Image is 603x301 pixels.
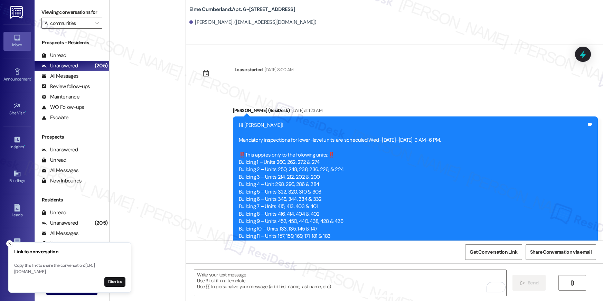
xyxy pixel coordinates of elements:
h3: Link to conversation [14,248,125,255]
a: Insights • [3,134,31,152]
p: Copy this link to share the conversation: [URL][DOMAIN_NAME] [14,263,125,275]
span: • [24,143,25,148]
div: Unanswered [41,62,78,69]
div: Unanswered [41,146,78,153]
div: New Inbounds [41,177,82,185]
i:  [95,20,98,26]
div: Unread [41,209,66,216]
div: All Messages [41,230,78,237]
button: Share Conversation via email [526,244,596,260]
div: Prospects + Residents [35,39,109,46]
i:  [569,280,575,286]
img: ResiDesk Logo [10,6,24,19]
button: Dismiss [104,277,125,287]
span: Get Conversation Link [470,248,517,256]
div: Escalate [41,114,68,121]
div: [DATE] 8:00 AM [263,66,294,73]
div: WO Follow-ups [41,104,84,111]
a: Inbox [3,32,31,50]
textarea: To enrich screen reader interactions, please activate Accessibility in Grammarly extension settings [194,270,506,296]
div: [DATE] at 1:23 AM [290,107,322,114]
a: Account [3,270,31,288]
button: Close toast [6,240,13,247]
a: Leads [3,202,31,220]
span: Send [528,279,538,286]
div: Unanswered [41,219,78,227]
div: Maintenance [41,93,79,101]
div: Lease started [235,66,263,73]
div: All Messages [41,167,78,174]
i:  [520,280,525,286]
span: Share Conversation via email [530,248,592,256]
div: Residents [35,196,109,204]
div: Prospects [35,133,109,141]
label: Viewing conversations for [41,7,102,18]
div: Review follow-ups [41,83,90,90]
div: (205) [93,218,109,228]
input: All communities [45,18,91,29]
div: Unread [41,157,66,164]
div: (205) [93,60,109,71]
div: Unread [41,52,66,59]
span: • [31,76,32,81]
a: Buildings [3,168,31,186]
b: Elme Cumberland: Apt. 6~[STREET_ADDRESS] [189,6,295,13]
div: [PERSON_NAME] (ResiDesk) [233,107,598,116]
div: All Messages [41,73,78,80]
a: Site Visit • [3,100,31,119]
button: Get Conversation Link [465,244,522,260]
a: Templates • [3,236,31,254]
div: [PERSON_NAME]. ([EMAIL_ADDRESS][DOMAIN_NAME]) [189,19,317,26]
span: • [25,110,26,114]
button: Send [512,275,546,291]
